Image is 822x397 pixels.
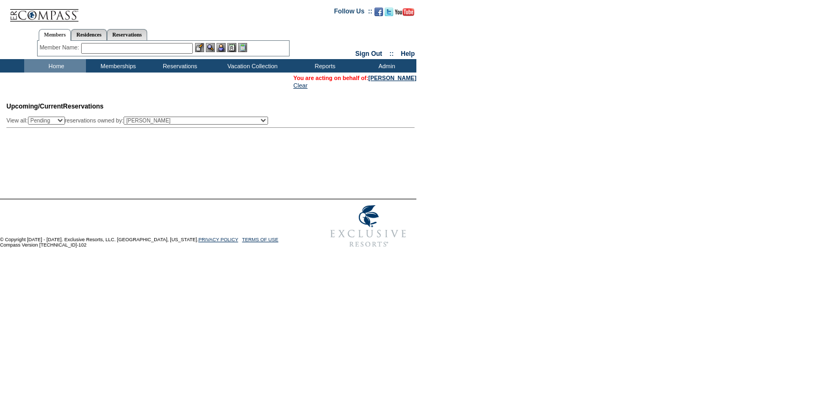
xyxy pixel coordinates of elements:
[39,29,71,41] a: Members
[206,43,215,52] img: View
[86,59,148,73] td: Memberships
[24,59,86,73] td: Home
[217,43,226,52] img: Impersonate
[148,59,210,73] td: Reservations
[107,29,147,40] a: Reservations
[390,50,394,57] span: ::
[198,237,238,242] a: PRIVACY POLICY
[385,8,393,16] img: Follow us on Twitter
[40,43,81,52] div: Member Name:
[395,11,414,17] a: Subscribe to our YouTube Channel
[195,43,204,52] img: b_edit.gif
[385,11,393,17] a: Follow us on Twitter
[293,75,416,81] span: You are acting on behalf of:
[369,75,416,81] a: [PERSON_NAME]
[374,8,383,16] img: Become our fan on Facebook
[6,103,63,110] span: Upcoming/Current
[293,82,307,89] a: Clear
[242,237,279,242] a: TERMS OF USE
[374,11,383,17] a: Become our fan on Facebook
[395,8,414,16] img: Subscribe to our YouTube Channel
[293,59,355,73] td: Reports
[355,59,416,73] td: Admin
[227,43,236,52] img: Reservations
[401,50,415,57] a: Help
[320,199,416,253] img: Exclusive Resorts
[6,103,104,110] span: Reservations
[355,50,382,57] a: Sign Out
[210,59,293,73] td: Vacation Collection
[6,117,273,125] div: View all: reservations owned by:
[334,6,372,19] td: Follow Us ::
[238,43,247,52] img: b_calculator.gif
[71,29,107,40] a: Residences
